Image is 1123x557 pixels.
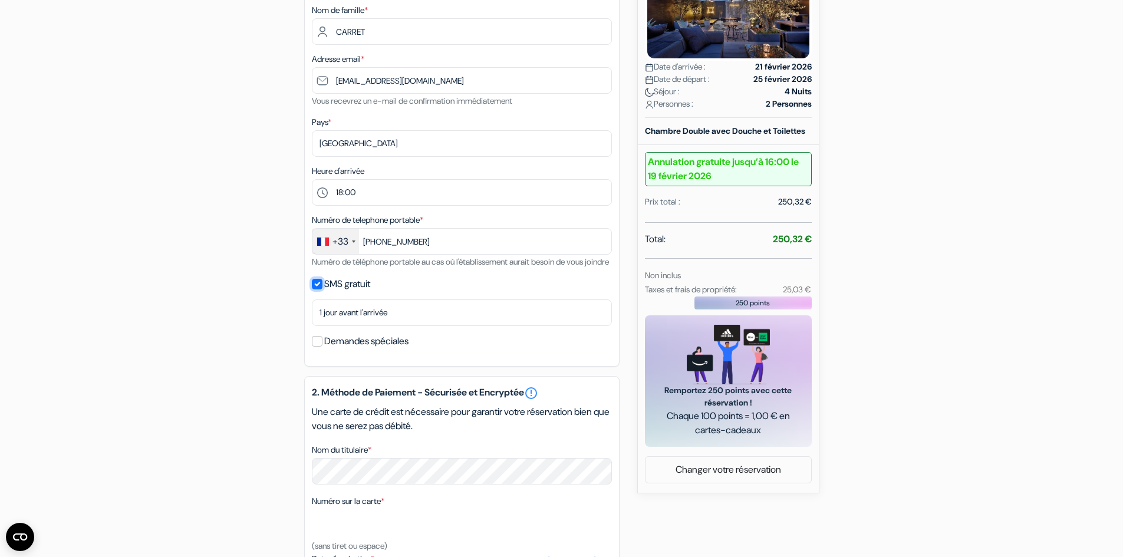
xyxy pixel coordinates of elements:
a: Changer votre réservation [646,459,811,481]
span: Total: [645,232,666,246]
label: Heure d'arrivée [312,165,364,177]
div: +33 [332,235,348,249]
span: Date de départ : [645,73,710,85]
input: 6 12 34 56 78 [312,228,612,255]
b: Annulation gratuite jusqu’à 16:00 le 19 février 2026 [645,152,812,186]
a: error_outline [524,386,538,400]
span: Personnes : [645,98,693,110]
strong: 21 février 2026 [755,61,812,73]
img: gift_card_hero_new.png [687,325,770,384]
img: calendar.svg [645,75,654,84]
label: Pays [312,116,331,128]
label: Nom de famille [312,4,368,17]
h5: 2. Méthode de Paiement - Sécurisée et Encryptée [312,386,612,400]
p: Une carte de crédit est nécessaire pour garantir votre réservation bien que vous ne serez pas déb... [312,405,612,433]
small: Taxes et frais de propriété: [645,284,737,295]
img: user_icon.svg [645,100,654,109]
label: Numéro sur la carte [312,495,384,507]
img: calendar.svg [645,63,654,72]
span: 250 points [736,298,770,308]
span: Chaque 100 points = 1,00 € en cartes-cadeaux [659,409,798,437]
span: Remportez 250 points avec cette réservation ! [659,384,798,409]
small: Vous recevrez un e-mail de confirmation immédiatement [312,95,512,106]
strong: 250,32 € [773,233,812,245]
label: Nom du titulaire [312,444,371,456]
small: (sans tiret ou espace) [312,540,387,551]
small: Non inclus [645,270,681,281]
label: Numéro de telephone portable [312,214,423,226]
span: Date d'arrivée : [645,61,706,73]
strong: 25 février 2026 [753,73,812,85]
label: SMS gratuit [324,276,370,292]
input: Entrer le nom de famille [312,18,612,45]
strong: 4 Nuits [785,85,812,98]
input: Entrer adresse e-mail [312,67,612,94]
button: Ouvrir le widget CMP [6,523,34,551]
label: Demandes spéciales [324,333,409,350]
div: France: +33 [312,229,359,254]
label: Adresse email [312,53,364,65]
small: Numéro de téléphone portable au cas où l'établissement aurait besoin de vous joindre [312,256,609,267]
div: Prix total : [645,196,680,208]
img: moon.svg [645,88,654,97]
span: Séjour : [645,85,680,98]
small: 25,03 € [783,284,811,295]
strong: 2 Personnes [766,98,812,110]
b: Chambre Double avec Douche et Toilettes [645,126,805,136]
div: 250,32 € [778,196,812,208]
